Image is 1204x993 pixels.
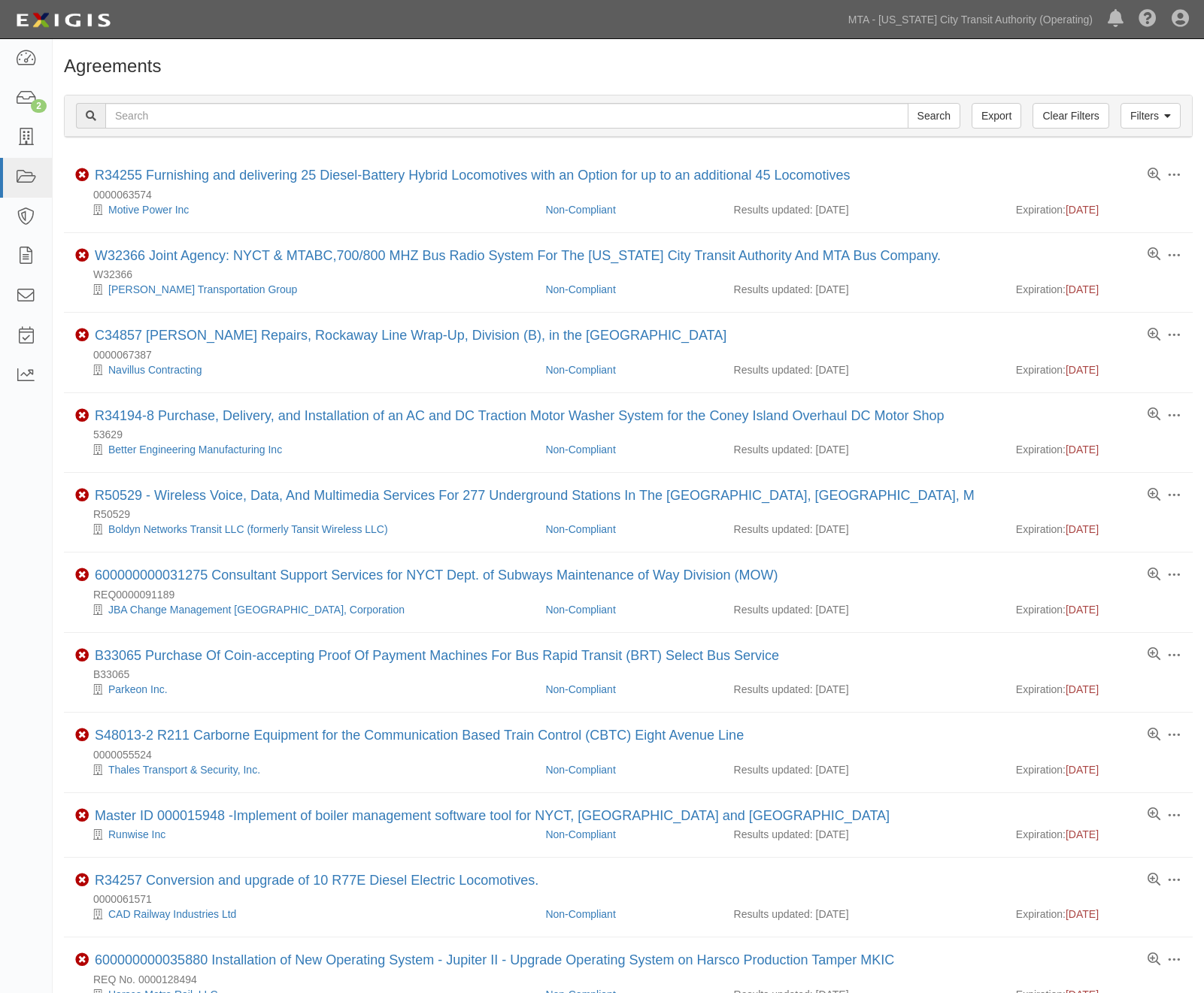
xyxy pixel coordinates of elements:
[1066,604,1099,616] span: [DATE]
[95,873,538,888] a: R34257 Conversion and upgrade of 10 R77E Diesel Electric Locomotives.
[1148,408,1160,422] a: View results summary
[75,427,1193,442] div: 53629
[1016,202,1181,217] div: Expiration:
[545,683,615,695] a: Non-Compliant
[75,187,1193,202] div: 0000063574
[108,364,202,376] a: Navillus Contracting
[841,5,1100,35] a: MTA - [US_STATE] City Transit Authority (Operating)
[95,248,941,265] div: W32366 Joint Agency: NYCT & MTABC,700/800 MHZ Bus Radio System For The New York City Transit Auth...
[95,648,779,665] div: B33065 Purchase Of Coin-accepting Proof Of Payment Machines For Bus Rapid Transit (BRT) Select Bu...
[95,408,945,425] div: R34194-8 Purchase, Delivery, and Installation of an AC and DC Traction Motor Washer System for th...
[1016,282,1181,297] div: Expiration:
[545,604,615,616] a: Non-Compliant
[95,728,744,743] a: S48013-2 R211 Carborne Equipment for the Communication Based Train Control (CBTC) Eight Avenue Line
[108,908,236,920] a: CAD Railway Industries Ltd
[1066,204,1099,216] span: [DATE]
[11,7,115,34] img: Logo
[108,683,168,695] a: Parkeon Inc.
[1148,168,1160,182] a: View results summary
[75,282,534,297] div: Parsons Transportation Group
[108,444,282,456] a: Better Engineering Manufacturing Inc
[1148,808,1160,822] a: View results summary
[1148,248,1160,262] a: View results summary
[1148,953,1160,967] a: View results summary
[108,604,405,616] a: JBA Change Management [GEOGRAPHIC_DATA], Corporation
[95,808,890,825] div: Master ID 000015948 -Implement of boiler management software tool for NYCT, Metro North and Long ...
[734,442,993,457] div: Results updated: [DATE]
[31,99,47,113] div: 2
[75,362,534,377] div: Navillus Contracting
[1016,522,1181,537] div: Expiration:
[1016,827,1181,842] div: Expiration:
[734,282,993,297] div: Results updated: [DATE]
[75,907,534,922] div: CAD Railway Industries Ltd
[1148,328,1160,342] a: View results summary
[1016,682,1181,697] div: Expiration:
[908,103,960,129] input: Search
[734,602,993,617] div: Results updated: [DATE]
[545,523,615,535] a: Non-Compliant
[95,952,894,969] div: 600000000035880 Installation of New Operating System - Jupiter II - Upgrade Operating System on H...
[95,952,894,967] a: 600000000035880 Installation of New Operating System - Jupiter II - Upgrade Operating System on H...
[75,873,89,887] i: Non-Compliant
[1148,648,1160,661] a: View results summary
[734,362,993,377] div: Results updated: [DATE]
[1066,523,1099,535] span: [DATE]
[105,103,908,129] input: Search
[734,827,993,842] div: Results updated: [DATE]
[95,648,779,663] a: B33065 Purchase Of Coin-accepting Proof Of Payment Machines For Bus Rapid Transit (BRT) Select Bu...
[75,249,89,262] i: Non-Compliant
[1066,364,1099,376] span: [DATE]
[95,328,726,344] div: C34857 Sandy Repairs, Rockaway Line Wrap-Up, Division (B), in the Borough of Queens
[75,507,1193,522] div: R50529
[1016,602,1181,617] div: Expiration:
[75,953,89,967] i: Non-Compliant
[75,667,1193,682] div: B33065
[75,568,89,582] i: Non-Compliant
[545,908,615,920] a: Non-Compliant
[75,762,534,777] div: Thales Transport & Security, Inc.
[75,409,89,422] i: Non-Compliant
[1066,764,1099,776] span: [DATE]
[1148,728,1160,742] a: View results summary
[75,442,534,457] div: Better Engineering Manufacturing Inc
[1066,828,1099,840] span: [DATE]
[95,408,945,423] a: R34194-8 Purchase, Delivery, and Installation of an AC and DC Traction Motor Washer System for th...
[75,522,534,537] div: Boldyn Networks Transit LLC (formerly Tansit Wireless LLC)
[734,682,993,697] div: Results updated: [DATE]
[1148,873,1160,887] a: View results summary
[95,488,975,503] a: R50529 - Wireless Voice, Data, And Multimedia Services For 277 Underground Stations In The [GEOGR...
[75,728,89,742] i: Non-Compliant
[75,809,89,822] i: Non-Compliant
[75,827,534,842] div: Runwise Inc
[1121,103,1181,129] a: Filters
[1033,103,1108,129] a: Clear Filters
[75,168,89,182] i: Non-Compliant
[75,347,1193,362] div: 0000067387
[95,168,851,184] div: R34255 Furnishing and delivering 25 Diesel-Battery Hybrid Locomotives with an Option for up to an...
[64,56,1193,76] h1: Agreements
[95,168,851,183] a: R34255 Furnishing and delivering 25 Diesel-Battery Hybrid Locomotives with an Option for up to an...
[108,523,388,535] a: Boldyn Networks Transit LLC (formerly Tansit Wireless LLC)
[108,283,297,295] a: [PERSON_NAME] Transportation Group
[734,522,993,537] div: Results updated: [DATE]
[95,873,538,889] div: R34257 Conversion and upgrade of 10 R77E Diesel Electric Locomotives.
[734,907,993,922] div: Results updated: [DATE]
[75,972,1193,987] div: REQ No. 0000128494
[108,828,165,840] a: Runwise Inc
[75,328,89,342] i: Non-Compliant
[1066,683,1099,695] span: [DATE]
[95,248,941,263] a: W32366 Joint Agency: NYCT & MTABC,700/800 MHZ Bus Radio System For The [US_STATE] City Transit Au...
[1016,907,1181,922] div: Expiration:
[545,828,615,840] a: Non-Compliant
[1066,444,1099,456] span: [DATE]
[75,267,1193,282] div: W32366
[545,283,615,295] a: Non-Compliant
[75,587,1193,602] div: REQ0000091189
[75,202,534,217] div: Motive Power Inc
[545,764,615,776] a: Non-Compliant
[95,488,975,504] div: R50529 - Wireless Voice, Data, And Multimedia Services For 277 Underground Stations In The Brookl...
[1066,283,1099,295] span: [DATE]
[545,444,615,456] a: Non-Compliant
[545,204,615,216] a: Non-Compliant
